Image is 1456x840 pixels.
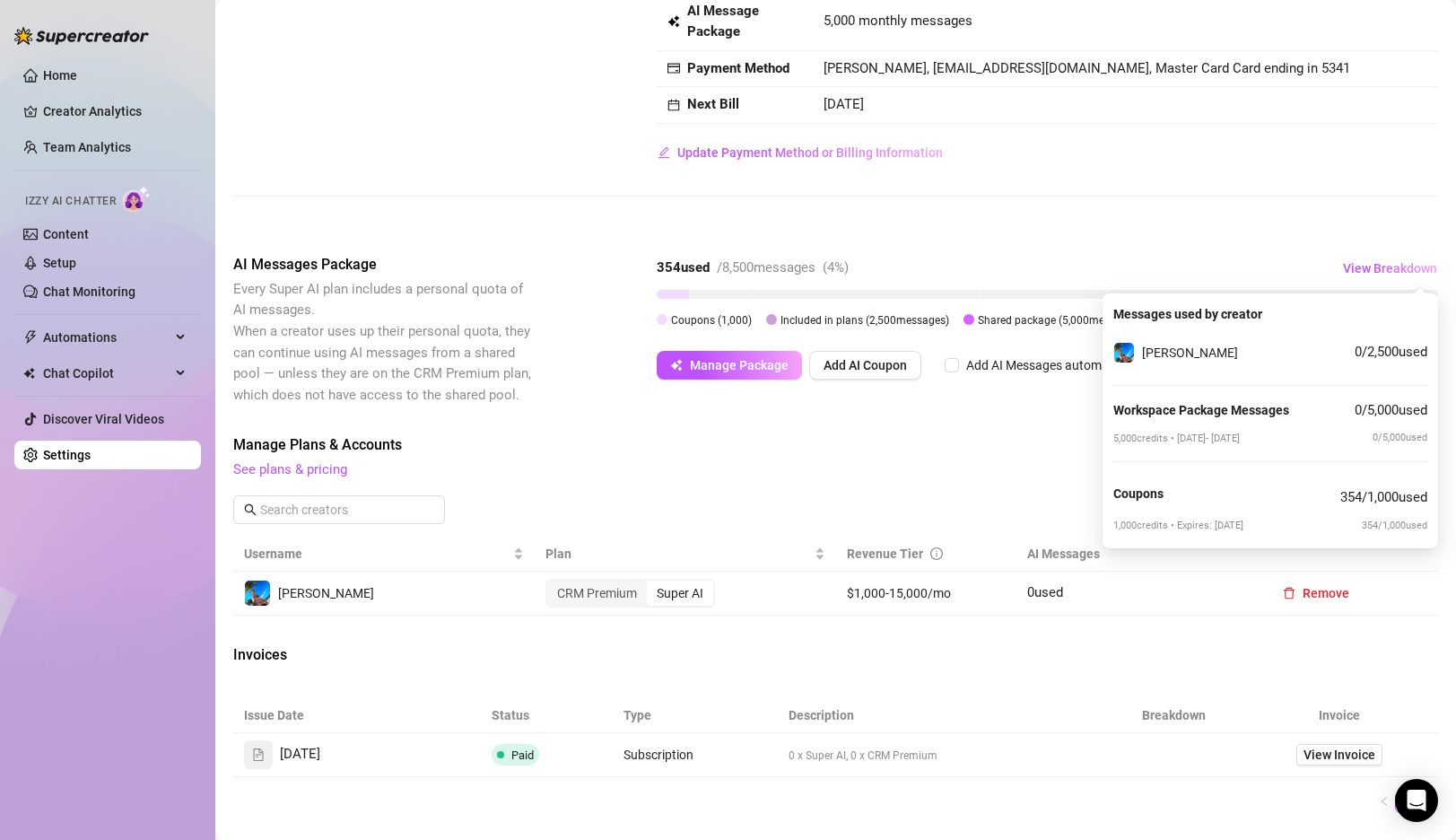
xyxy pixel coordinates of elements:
[1355,342,1427,363] span: 0 / 2,500 used
[245,581,270,606] img: Ryan
[930,547,943,560] span: info-circle
[789,749,937,762] span: 0 x Super AI, 0 x CRM Premium
[1373,430,1427,445] span: 0 / 5,000 used
[244,544,510,564] span: Username
[278,586,374,600] span: [PERSON_NAME]
[1283,587,1295,599] span: delete
[677,145,943,160] span: Update Payment Method or Billing Information
[623,748,693,762] span: Subscription
[43,448,91,462] a: Settings
[690,358,789,372] span: Manage Package
[43,256,76,270] a: Setup
[233,434,1196,456] span: Manage Plans & Accounts
[233,537,535,572] th: Username
[1379,796,1390,807] span: left
[1355,400,1427,427] span: 0 / 5,000 used
[43,323,170,352] span: Automations
[687,3,759,40] strong: AI Message Package
[545,544,811,564] span: Plan
[14,27,149,45] img: logo-BBDzfeDw.svg
[1027,584,1063,600] span: 0 used
[1269,579,1364,608] button: Remove
[1113,433,1240,444] span: 5,000 credits • [DATE] - [DATE]
[233,281,531,403] span: Every Super AI plan includes a personal quota of AI messages. When a creator uses up their person...
[233,698,481,733] th: Issue Date
[1373,792,1395,813] button: left
[233,644,535,666] span: Invoices
[244,503,257,516] span: search
[1362,518,1427,533] span: 354 / 1,000 used
[647,581,713,606] div: Super AI
[23,330,38,345] span: thunderbolt
[1113,307,1262,321] strong: Messages used by creator
[1395,779,1438,822] div: Open Intercom Messenger
[511,748,534,762] span: Paid
[778,733,1108,777] td: 0 x Super AI, 0 x CRM Premium
[847,547,923,561] span: Revenue Tier
[43,284,135,299] a: Chat Monitoring
[667,62,680,74] span: credit-card
[1142,346,1238,360] span: [PERSON_NAME]
[535,537,836,572] th: Plan
[823,259,849,276] span: ( 4 %)
[1296,744,1382,766] a: View Invoice
[780,314,949,327] span: Included in plans ( 2,500 messages)
[687,60,789,76] strong: Payment Method
[657,351,802,380] button: Manage Package
[778,698,1108,733] th: Description
[836,572,1016,616] td: $1,000-15,000/mo
[824,358,907,372] span: Add AI Coupon
[966,355,1141,375] div: Add AI Messages automatically
[1343,261,1437,276] span: View Breakdown
[43,68,77,83] a: Home
[1342,254,1438,283] button: View Breakdown
[1113,486,1164,501] strong: Coupons
[252,748,265,761] span: file-text
[1113,518,1243,533] span: 1,000 credits • Expires: [DATE]
[687,96,739,112] strong: Next Bill
[613,698,778,733] th: Type
[657,138,944,167] button: Update Payment Method or Billing Information
[260,500,420,520] input: Search creators
[43,227,89,241] a: Content
[824,96,864,112] span: [DATE]
[25,193,116,210] span: Izzy AI Chatter
[1303,745,1375,765] span: View Invoice
[545,579,715,608] div: segmented control
[123,186,151,212] img: AI Chatter
[1303,586,1349,600] span: Remove
[667,99,680,111] span: calendar
[1108,698,1240,733] th: Breakdown
[1114,343,1134,363] img: Ryan
[23,367,35,380] img: Chat Copilot
[809,351,921,380] button: Add AI Coupon
[824,11,972,32] span: 5,000 monthly messages
[280,744,320,766] span: [DATE]
[233,461,347,477] a: See plans & pricing
[1373,792,1395,813] li: Previous Page
[717,259,815,276] span: / 8,500 messages
[547,581,647,606] div: CRM Premium
[43,140,131,154] a: Team Analytics
[824,60,1350,76] span: [PERSON_NAME], [EMAIL_ADDRESS][DOMAIN_NAME], Master Card Card ending in 5341
[1016,537,1258,572] th: AI Messages
[481,698,613,733] th: Status
[43,359,170,388] span: Chat Copilot
[657,259,710,276] strong: 354 used
[43,412,164,426] a: Discover Viral Videos
[43,97,187,126] a: Creator Analytics
[1340,487,1427,509] span: 354 / 1,000 used
[1113,403,1289,417] strong: Workspace Package Messages
[658,146,670,159] span: edit
[233,254,535,276] span: AI Messages Package
[671,314,752,327] span: Coupons ( 1,000 )
[1240,698,1438,733] th: Invoice
[978,314,1142,327] span: Shared package ( 5,000 messages)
